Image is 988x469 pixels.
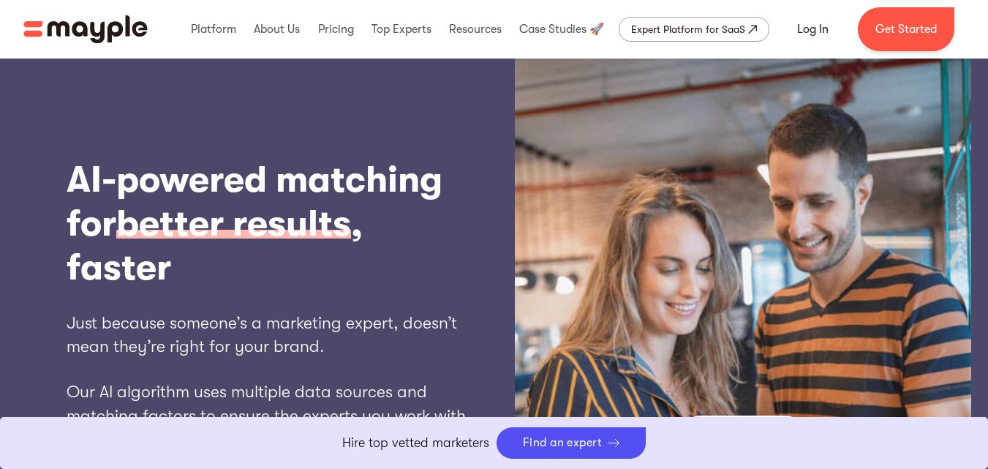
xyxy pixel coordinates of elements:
[780,12,846,47] a: Log In
[250,6,303,53] div: About Us
[67,380,472,451] h2: Our AI algorithm uses multiple data sources and matching factors to ensure the experts you work w...
[619,17,769,42] a: Expert Platform for SaaS
[445,6,505,53] div: Resources
[23,15,148,43] img: Mayple logo
[187,6,240,53] div: Platform
[67,312,472,359] h2: Just because someone’s a marketing expert, doesn’t mean they’re right for your brand.
[631,20,745,38] div: Expert Platform for SaaS
[314,6,358,53] div: Pricing
[523,436,603,450] div: Find an expert
[342,433,489,453] p: Hire top vetted marketers
[23,15,148,43] a: home
[116,202,351,247] span: better results
[858,7,954,51] a: Get Started
[368,6,435,53] div: Top Experts
[67,158,472,290] h1: AI-powered matching for , faster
